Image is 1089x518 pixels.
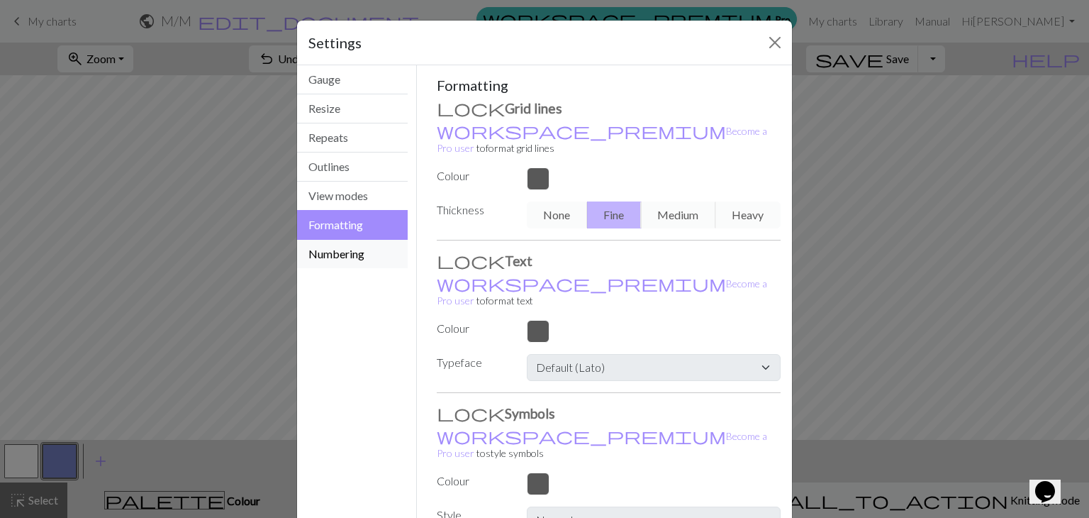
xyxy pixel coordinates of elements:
[297,123,408,153] button: Repeats
[297,94,408,123] button: Resize
[437,252,781,269] h3: Text
[437,404,781,421] h3: Symbols
[297,240,408,268] button: Numbering
[437,430,767,459] a: Become a Pro user
[437,125,767,154] small: to format grid lines
[297,65,408,94] button: Gauge
[428,320,518,337] label: Colour
[437,99,781,116] h3: Grid lines
[437,277,767,307] a: Become a Pro user
[1029,461,1075,504] iframe: chat widget
[297,182,408,211] button: View modes
[764,31,786,54] button: Close
[437,77,781,94] h5: Formatting
[428,202,518,223] label: Thickness
[437,273,726,293] span: workspace_premium
[437,277,767,307] small: to format text
[437,121,726,140] span: workspace_premium
[437,430,767,459] small: to style symbols
[428,167,518,184] label: Colour
[437,125,767,154] a: Become a Pro user
[428,354,518,375] label: Typeface
[437,426,726,446] span: workspace_premium
[297,210,408,240] button: Formatting
[428,473,518,490] label: Colour
[308,32,362,53] h5: Settings
[297,153,408,182] button: Outlines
